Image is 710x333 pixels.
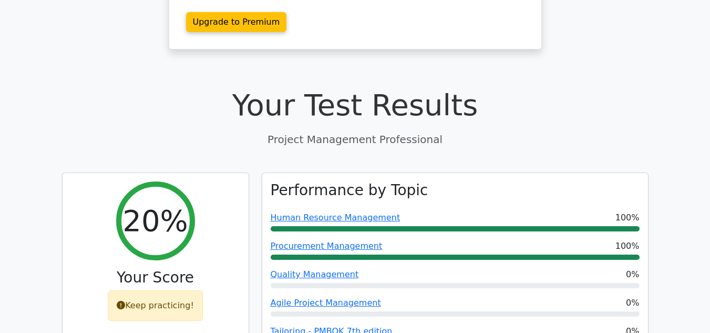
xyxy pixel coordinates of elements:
h1: Your Test Results [62,87,649,123]
a: Quality Management [271,269,359,279]
span: 100% [615,211,640,224]
a: Human Resource Management [271,213,400,223]
h3: Your Score [71,269,240,287]
h2: 20% [122,203,188,238]
a: Procurement Management [271,241,383,251]
span: 0% [626,297,639,309]
div: Keep practicing! [108,290,203,321]
p: Project Management Professional [62,132,649,147]
h3: Performance by Topic [271,181,428,199]
span: 0% [626,268,639,281]
span: 100% [615,240,640,253]
a: Upgrade to Premium [186,12,287,32]
a: Agile Project Management [271,298,381,308]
